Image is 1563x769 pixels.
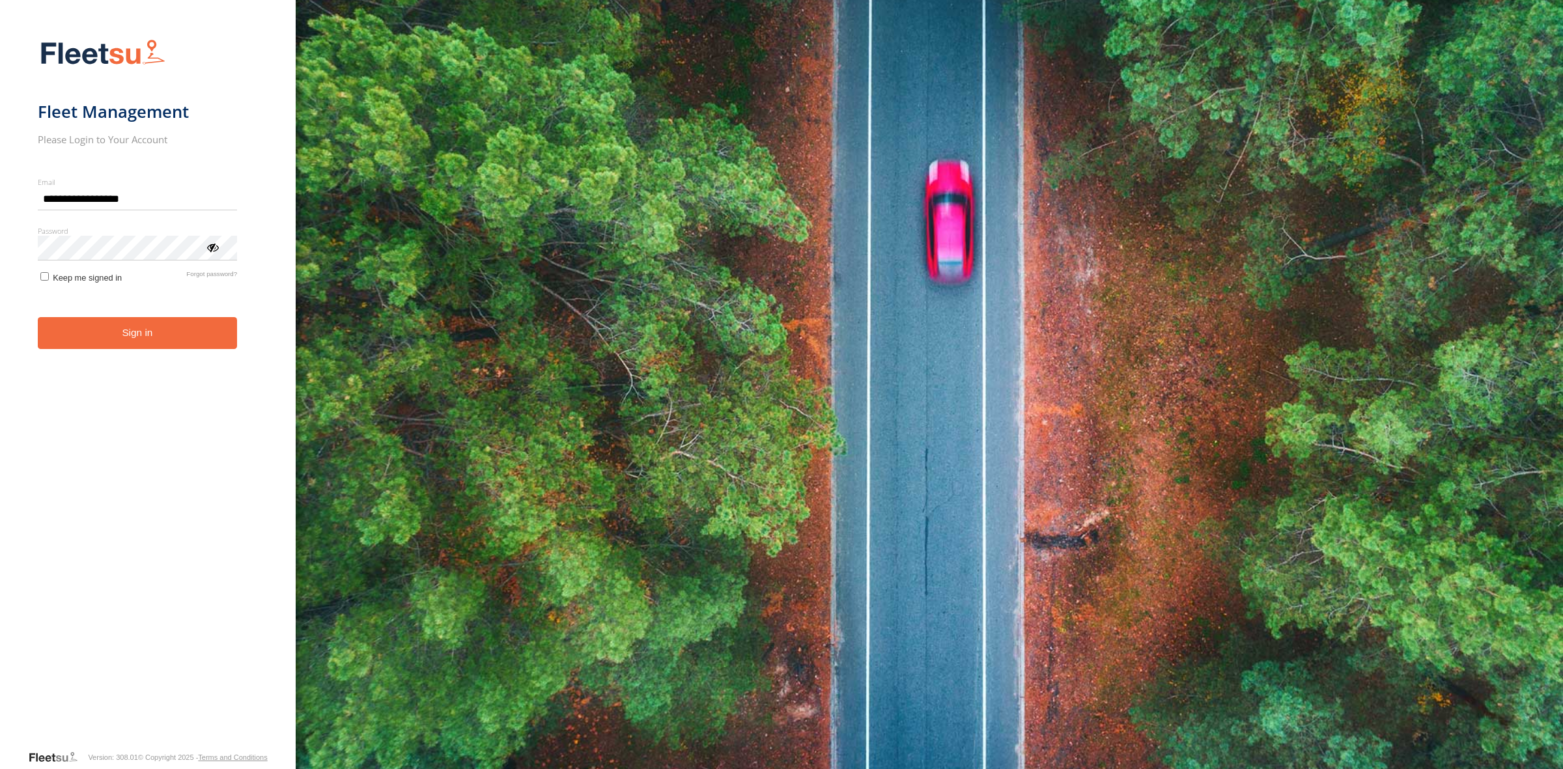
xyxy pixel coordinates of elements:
a: Terms and Conditions [198,753,267,761]
a: Forgot password? [186,270,237,283]
h2: Please Login to Your Account [38,133,238,146]
div: © Copyright 2025 - [138,753,268,761]
label: Password [38,226,238,236]
a: Visit our Website [28,751,88,764]
input: Keep me signed in [40,272,49,281]
div: ViewPassword [206,240,219,253]
form: main [38,31,259,749]
img: Fleetsu [38,36,168,70]
span: Keep me signed in [53,273,122,283]
div: Version: 308.01 [88,753,137,761]
h1: Fleet Management [38,101,238,122]
button: Sign in [38,317,238,349]
label: Email [38,177,238,187]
